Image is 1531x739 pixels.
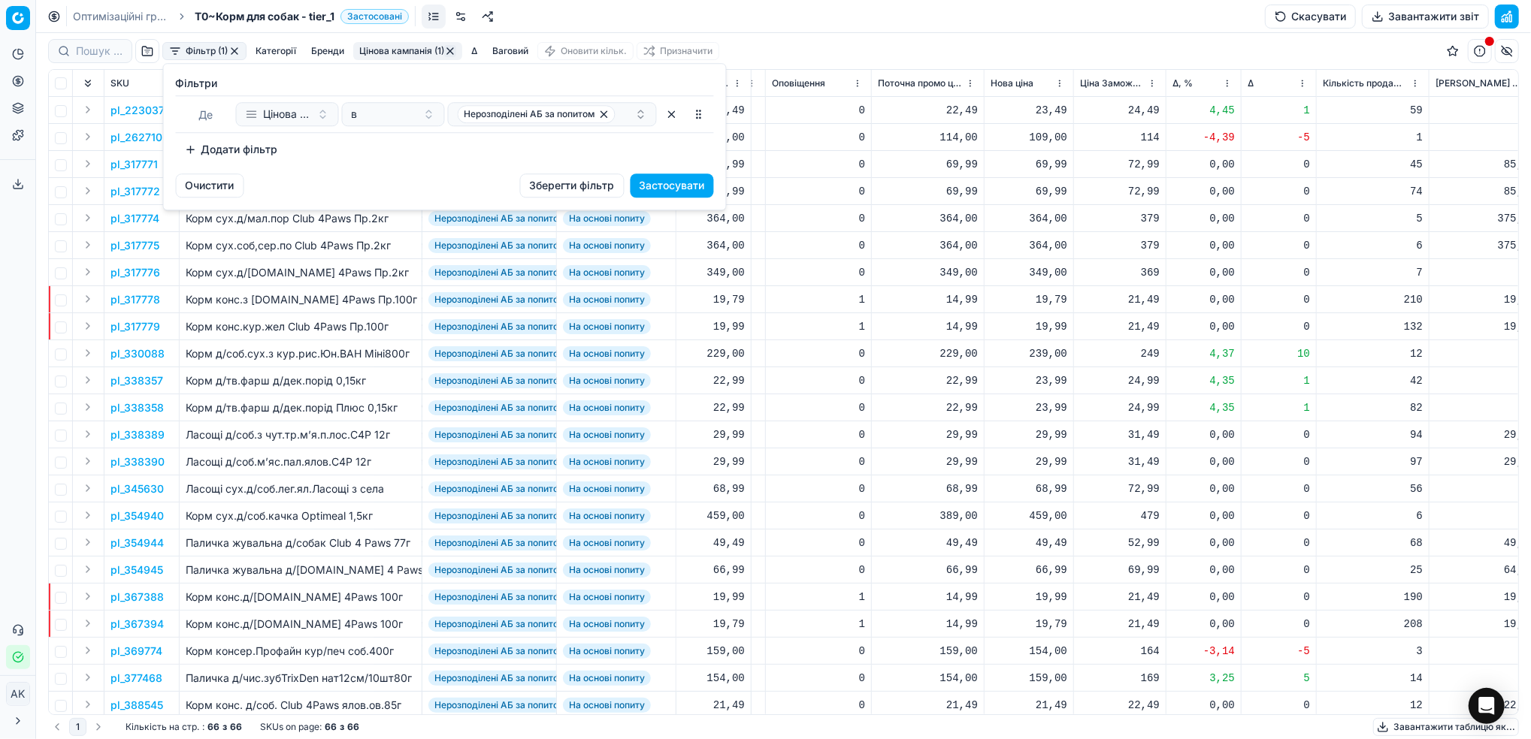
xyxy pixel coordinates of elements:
span: Цінова кампанія [264,107,311,122]
span: в [352,107,358,122]
button: Додати фільтр [176,137,287,161]
button: Зберегти фільтр [520,173,625,198]
label: Фiльтри [176,76,714,91]
button: Нерозподілені АБ за попитом [448,102,657,126]
span: Нерозподілені АБ за попитом [464,108,595,120]
button: Застосувати [631,173,714,198]
span: Де [198,108,213,121]
button: Очистити [176,173,244,198]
